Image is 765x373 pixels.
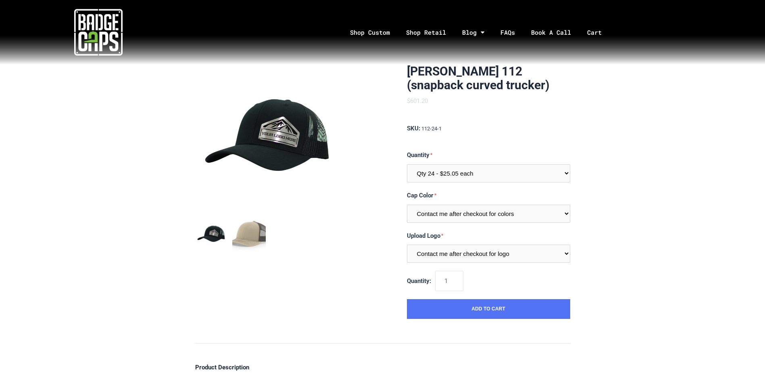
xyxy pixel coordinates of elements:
[454,11,492,54] a: Blog
[407,231,570,241] label: Upload Logo
[195,218,229,251] img: BadgeCaps - Richardson 112
[195,364,570,371] h4: Product Description
[398,11,454,54] a: Shop Retail
[407,125,420,132] span: SKU:
[407,65,570,92] h1: [PERSON_NAME] 112 (snapback curved trucker)
[195,65,344,214] img: BadgeCaps - Richardson 112
[195,218,229,251] button: mark as featured image
[74,8,123,57] img: badgecaps white logo with green acccent
[407,277,431,285] span: Quantity:
[523,11,579,54] a: Book A Call
[421,126,442,132] span: 112-24-1
[407,97,428,105] span: $601.20
[407,299,570,319] button: Add to Cart
[407,191,570,201] label: Cap Color
[579,11,620,54] a: Cart
[232,218,266,251] button: mark as featured image
[407,150,570,160] label: Quantity
[196,11,765,54] nav: Menu
[342,11,398,54] a: Shop Custom
[492,11,523,54] a: FAQs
